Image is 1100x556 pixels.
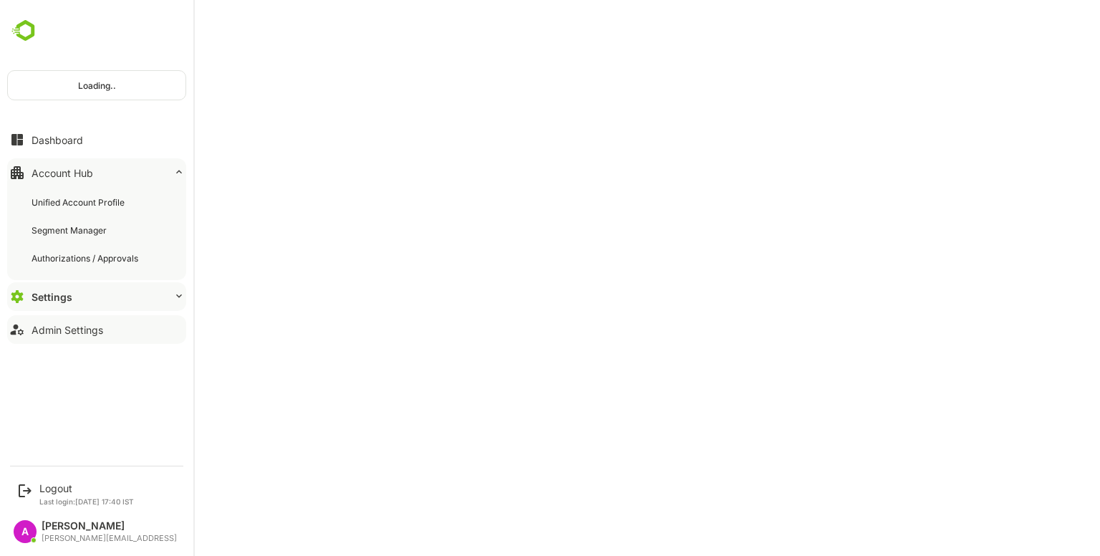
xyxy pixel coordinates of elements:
div: Segment Manager [32,224,110,236]
div: [PERSON_NAME] [42,520,177,532]
img: undefinedjpg [7,17,44,44]
button: Dashboard [7,125,186,154]
button: Account Hub [7,158,186,187]
div: Settings [32,291,72,303]
div: Loading.. [8,71,185,100]
button: Admin Settings [7,315,186,344]
div: Dashboard [32,134,83,146]
div: Logout [39,482,134,494]
div: Authorizations / Approvals [32,252,141,264]
div: Account Hub [32,167,93,179]
div: Admin Settings [32,324,103,336]
button: Settings [7,282,186,311]
div: Unified Account Profile [32,196,127,208]
div: [PERSON_NAME][EMAIL_ADDRESS] [42,534,177,543]
div: A [14,520,37,543]
p: Last login: [DATE] 17:40 IST [39,497,134,506]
